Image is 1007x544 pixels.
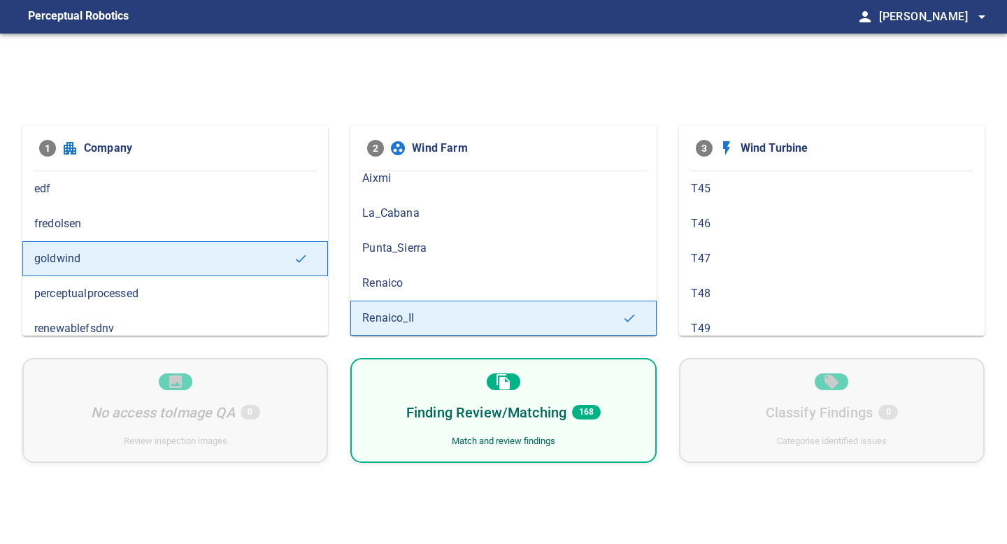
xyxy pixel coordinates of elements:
div: Renaico_II [350,301,656,336]
div: fredolsen [22,206,328,241]
div: renewablefsdnv [22,311,328,346]
div: Match and review findings [452,435,555,448]
div: goldwind [22,241,328,276]
span: 1 [39,140,56,157]
div: T45 [679,171,985,206]
span: T45 [691,180,973,197]
div: Punta_Sierra [350,231,656,266]
figcaption: Perceptual Robotics [28,6,129,28]
span: 168 [572,405,601,420]
span: T47 [691,250,973,267]
span: Wind Farm [412,140,639,157]
div: T46 [679,206,985,241]
span: perceptualprocessed [34,285,316,302]
div: T49 [679,311,985,346]
span: Punta_Sierra [362,240,644,257]
button: [PERSON_NAME] [873,3,990,31]
span: arrow_drop_down [973,8,990,25]
span: T46 [691,215,973,232]
span: [PERSON_NAME] [879,7,990,27]
span: T48 [691,285,973,302]
span: Aixmi [362,170,644,187]
div: Aixmi [350,161,656,196]
span: T49 [691,320,973,337]
h6: Finding Review/Matching [406,401,566,424]
span: renewablefsdnv [34,320,316,337]
div: Finding Review/Matching168Match and review findings [350,358,656,463]
span: La_Cabana [362,205,644,222]
span: fredolsen [34,215,316,232]
span: edf [34,180,316,197]
div: perceptualprocessed [22,276,328,311]
div: La_Cabana [350,196,656,231]
span: 3 [696,140,713,157]
span: person [857,8,873,25]
span: Wind Turbine [741,140,968,157]
div: edf [22,171,328,206]
span: 2 [367,140,384,157]
span: Renaico_II [362,310,622,327]
span: Company [84,140,311,157]
div: T47 [679,241,985,276]
div: T48 [679,276,985,311]
span: Renaico [362,275,644,292]
div: Renaico [350,266,656,301]
span: goldwind [34,250,294,267]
